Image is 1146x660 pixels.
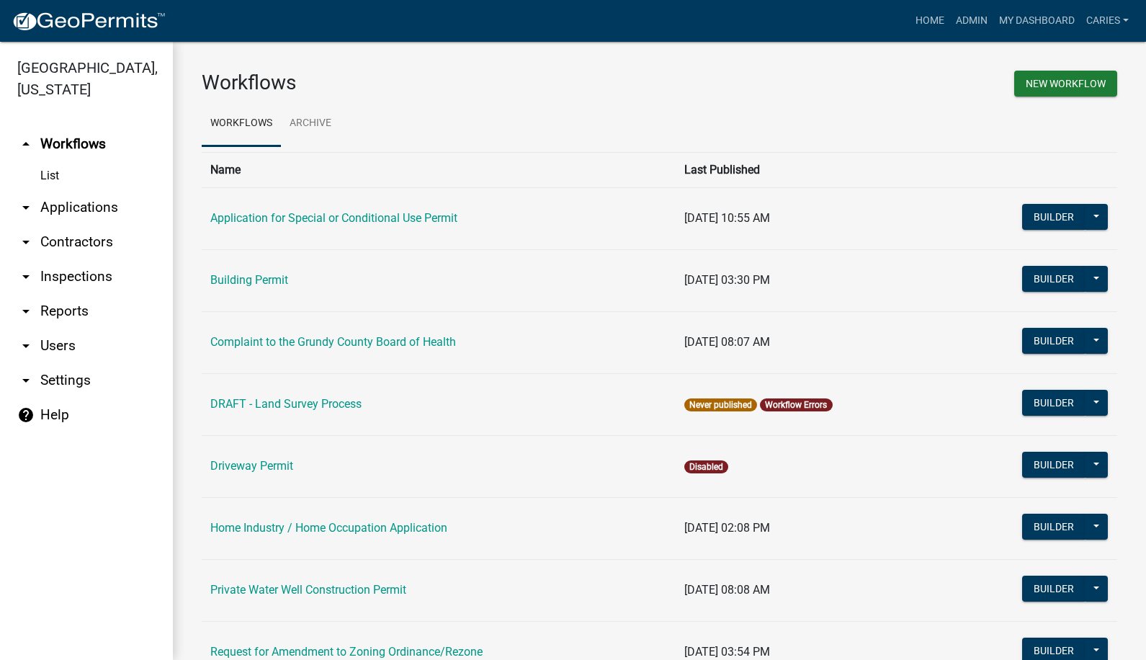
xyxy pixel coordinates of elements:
i: arrow_drop_down [17,303,35,320]
span: [DATE] 08:08 AM [684,583,770,597]
span: [DATE] 03:30 PM [684,273,770,287]
span: [DATE] 03:54 PM [684,645,770,659]
button: Builder [1022,576,1085,602]
span: [DATE] 08:07 AM [684,335,770,349]
a: Workflow Errors [765,400,827,410]
a: Admin [950,7,993,35]
a: Home [910,7,950,35]
button: Builder [1022,328,1085,354]
th: Name [202,152,676,187]
a: Private Water Well Construction Permit [210,583,406,597]
span: Disabled [684,460,728,473]
a: DRAFT - Land Survey Process [210,397,362,411]
button: Builder [1022,390,1085,416]
button: New Workflow [1014,71,1117,97]
a: My Dashboard [993,7,1080,35]
button: Builder [1022,266,1085,292]
i: arrow_drop_up [17,135,35,153]
i: arrow_drop_down [17,199,35,216]
button: Builder [1022,514,1085,540]
span: [DATE] 02:08 PM [684,521,770,535]
h3: Workflows [202,71,649,95]
a: Request for Amendment to Zoning Ordinance/Rezone [210,645,483,659]
a: Workflows [202,101,281,147]
a: Home Industry / Home Occupation Application [210,521,447,535]
i: arrow_drop_down [17,337,35,354]
button: Builder [1022,204,1085,230]
span: [DATE] 10:55 AM [684,211,770,225]
a: Application for Special or Conditional Use Permit [210,211,457,225]
a: CarieS [1080,7,1134,35]
button: Builder [1022,452,1085,478]
i: arrow_drop_down [17,233,35,251]
a: Driveway Permit [210,459,293,473]
i: help [17,406,35,424]
i: arrow_drop_down [17,268,35,285]
a: Archive [281,101,340,147]
span: Never published [684,398,757,411]
a: Complaint to the Grundy County Board of Health [210,335,456,349]
i: arrow_drop_down [17,372,35,389]
a: Building Permit [210,273,288,287]
th: Last Published [676,152,946,187]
